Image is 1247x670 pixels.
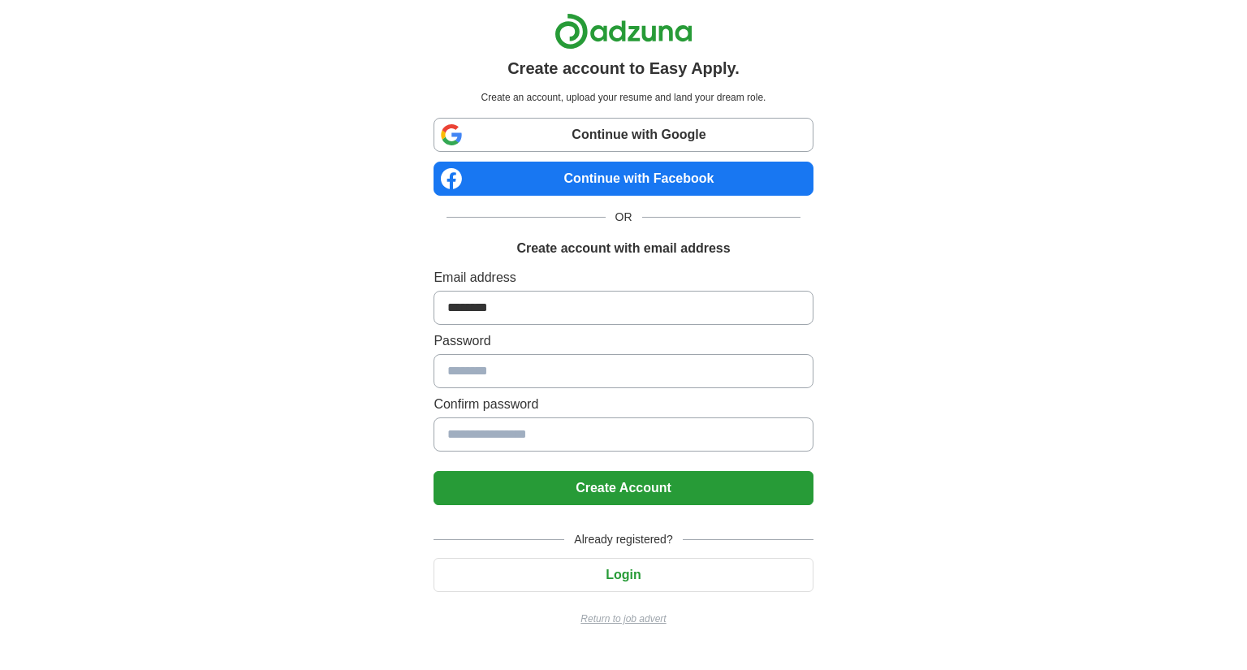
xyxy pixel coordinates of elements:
a: Continue with Google [434,118,813,152]
button: Login [434,558,813,592]
a: Login [434,568,813,581]
label: Password [434,331,813,351]
span: Already registered? [564,531,682,548]
label: Confirm password [434,395,813,414]
label: Email address [434,268,813,287]
p: Create an account, upload your resume and land your dream role. [437,90,809,105]
span: OR [606,209,642,226]
a: Continue with Facebook [434,162,813,196]
button: Create Account [434,471,813,505]
a: Return to job advert [434,612,813,626]
h1: Create account with email address [516,239,730,258]
img: Adzuna logo [554,13,693,50]
h1: Create account to Easy Apply. [507,56,740,80]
